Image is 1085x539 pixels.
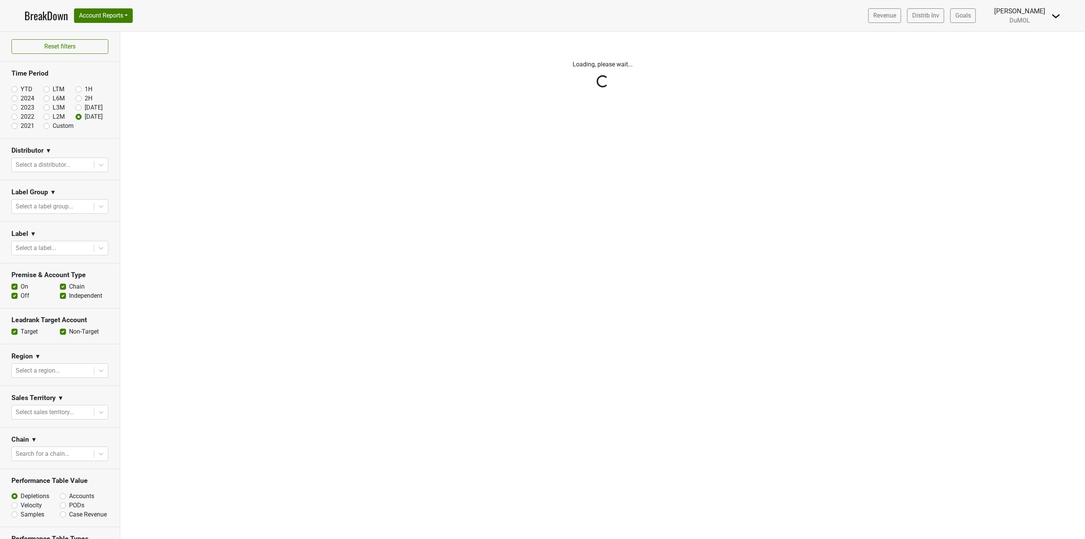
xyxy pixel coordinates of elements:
[907,8,944,23] a: Distrib Inv
[1009,17,1030,24] span: DuMOL
[391,60,815,69] p: Loading, please wait...
[74,8,133,23] button: Account Reports
[1051,11,1061,21] img: Dropdown Menu
[24,8,68,24] a: BreakDown
[868,8,901,23] a: Revenue
[994,6,1045,16] div: [PERSON_NAME]
[950,8,976,23] a: Goals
